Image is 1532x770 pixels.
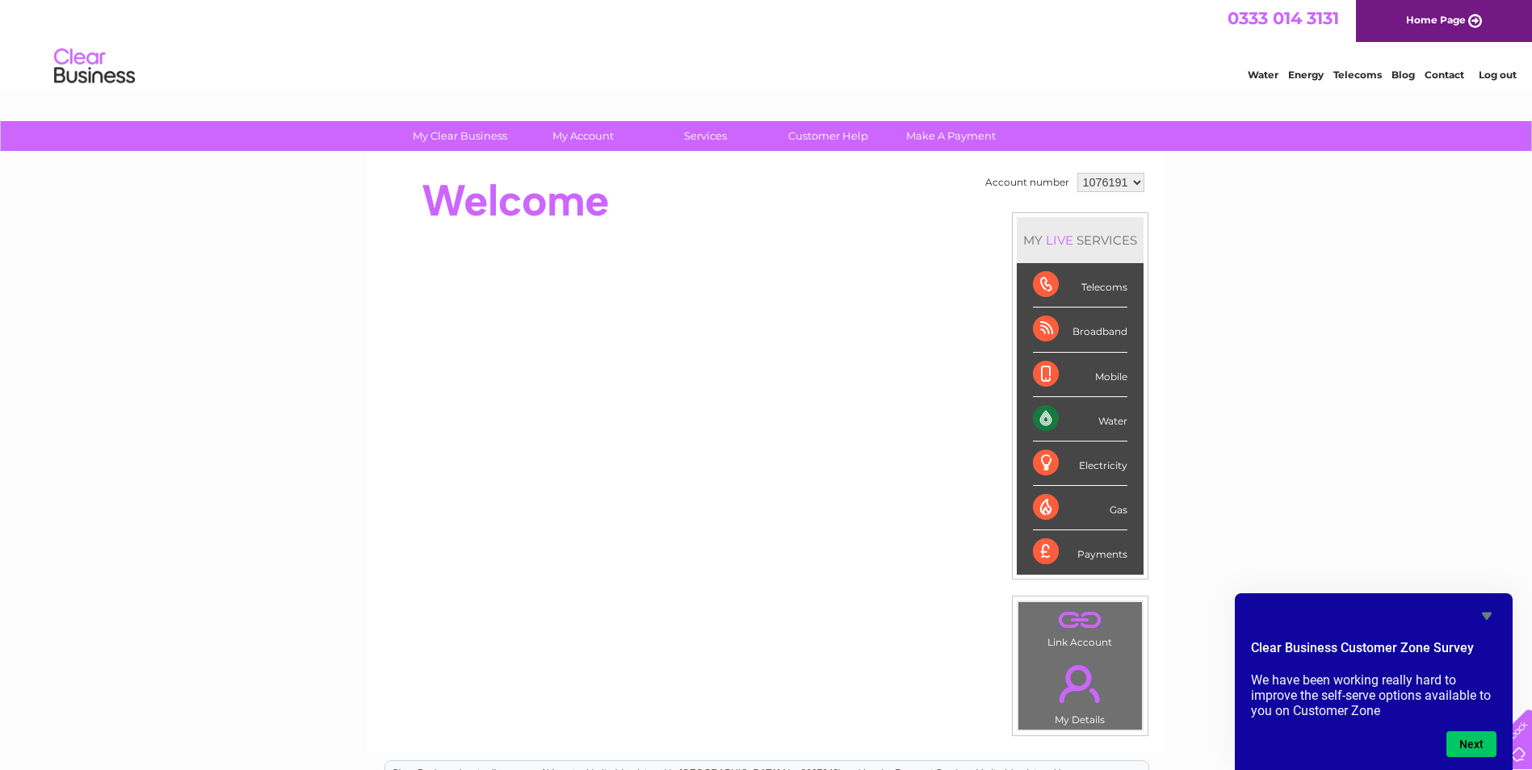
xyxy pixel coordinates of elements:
a: Log out [1479,69,1517,81]
div: MY SERVICES [1017,217,1144,263]
div: Water [1033,397,1127,441]
a: Customer Help [762,121,895,151]
div: Gas [1033,486,1127,530]
img: logo.png [53,42,136,91]
a: Services [639,121,772,151]
a: Blog [1391,69,1415,81]
h2: Clear Business Customer Zone Survey [1251,638,1496,666]
div: Payments [1033,530,1127,574]
a: My Clear Business [393,121,527,151]
a: Telecoms [1333,69,1382,81]
div: LIVE [1043,232,1077,248]
p: We have been working really hard to improve the self-serve options available to you on Customer Zone [1251,672,1496,718]
button: Hide survey [1477,606,1496,626]
div: Telecoms [1033,263,1127,308]
div: Electricity [1033,441,1127,486]
div: Mobile [1033,353,1127,397]
div: Broadband [1033,308,1127,352]
a: 0333 014 3131 [1228,8,1339,28]
div: Clear Business is a trading name of Verastar Limited (registered in [GEOGRAPHIC_DATA] No. 3667643... [385,9,1148,78]
a: Water [1248,69,1278,81]
a: . [1022,606,1138,634]
a: Energy [1288,69,1324,81]
div: Clear Business Customer Zone Survey [1251,606,1496,757]
td: Link Account [1018,601,1143,652]
a: My Account [516,121,649,151]
a: Contact [1425,69,1464,81]
button: Next question [1446,731,1496,757]
td: Account number [981,169,1073,196]
td: My Details [1018,651,1143,730]
a: Make A Payment [884,121,1018,151]
a: . [1022,655,1138,712]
